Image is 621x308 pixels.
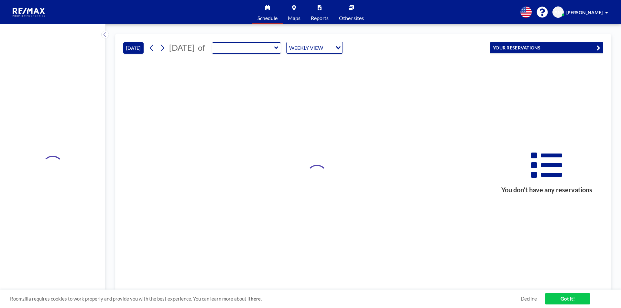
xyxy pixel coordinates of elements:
a: here. [251,296,262,302]
span: WEEKLY VIEW [288,44,324,52]
span: Other sites [339,16,364,21]
a: Got it! [545,293,590,304]
span: Roomzilla requires cookies to work properly and provide you with the best experience. You can lea... [10,296,521,302]
span: Schedule [257,16,278,21]
a: Decline [521,296,537,302]
div: Search for option [287,42,343,53]
span: [DATE] [169,43,195,52]
button: [DATE] [123,42,144,54]
img: organization-logo [10,6,48,19]
span: AM [554,9,562,15]
span: [PERSON_NAME] [566,10,603,15]
span: Maps [288,16,300,21]
span: of [198,43,205,53]
input: Search for option [325,44,332,52]
span: Reports [311,16,329,21]
button: YOUR RESERVATIONS [490,42,603,53]
h3: You don’t have any reservations [490,186,603,194]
